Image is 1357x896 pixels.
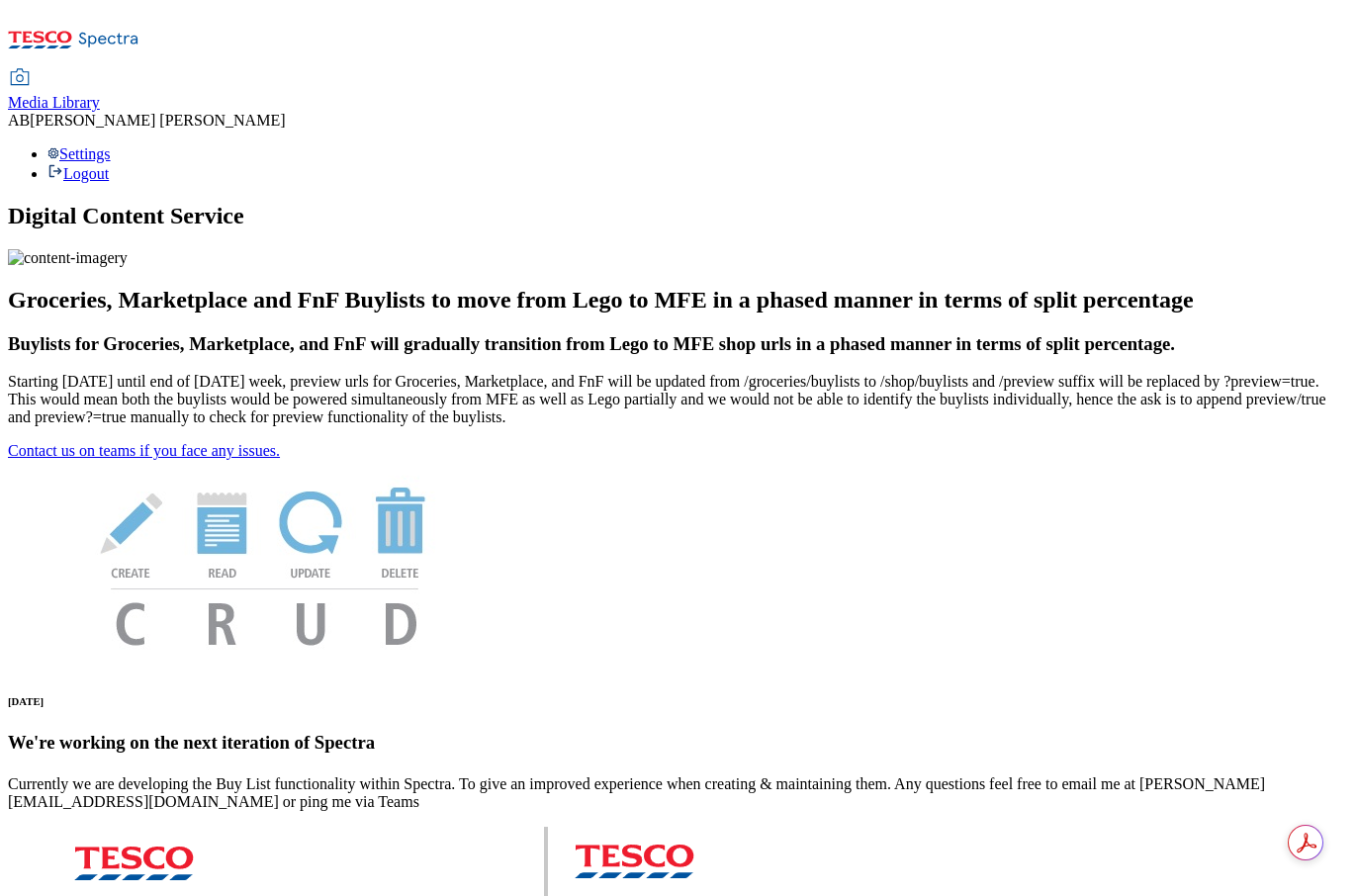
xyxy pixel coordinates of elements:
span: [PERSON_NAME] [PERSON_NAME] [30,112,285,129]
span: Media Library [8,94,100,111]
a: Logout [47,165,109,182]
h3: We're working on the next iteration of Spectra [8,732,1349,754]
h1: Digital Content Service [8,203,1349,229]
p: Currently we are developing the Buy List functionality within Spectra. To give an improved experi... [8,775,1349,811]
a: Media Library [8,70,100,112]
h6: [DATE] [8,695,1349,707]
img: content-imagery [8,249,128,267]
p: Starting [DATE] until end of [DATE] week, preview urls for Groceries, Marketplace, and FnF will b... [8,373,1349,426]
a: Contact us on teams if you face any issues. [8,442,280,459]
span: AB [8,112,30,129]
h2: Groceries, Marketplace and FnF Buylists to move from Lego to MFE in a phased manner in terms of s... [8,287,1349,314]
a: Settings [47,145,111,162]
h3: Buylists for Groceries, Marketplace, and FnF will gradually transition from Lego to MFE shop urls... [8,333,1349,355]
img: News Image [8,460,522,667]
